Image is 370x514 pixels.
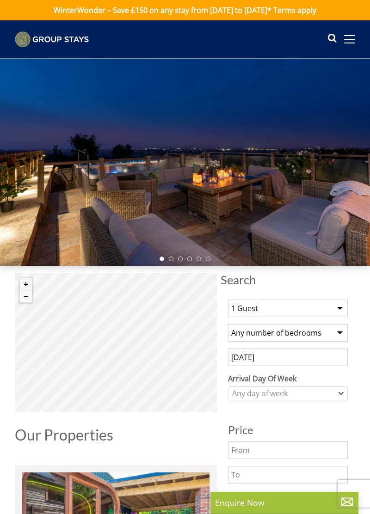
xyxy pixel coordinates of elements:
input: Arrival Date [228,349,348,366]
img: Group Stays [15,31,89,47]
button: Zoom out [20,290,32,302]
h3: Price [228,424,348,436]
canvas: Map [15,273,217,412]
p: Enquire Now [215,496,354,508]
div: Combobox [228,386,348,400]
input: To [228,466,348,483]
div: Any day of week [230,388,336,398]
h1: Our Properties [15,427,217,443]
input: From [228,441,348,459]
label: Arrival Day Of Week [228,373,348,384]
span: Search [221,273,355,286]
button: Zoom in [20,278,32,290]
